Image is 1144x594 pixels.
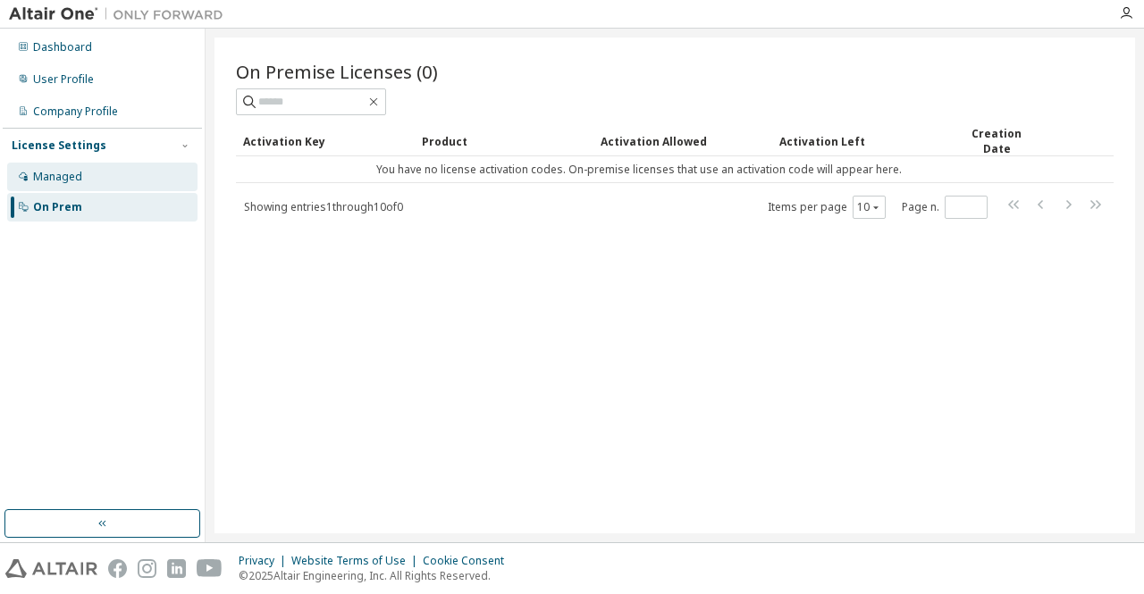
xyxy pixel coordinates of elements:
div: Activation Allowed [601,127,765,155]
span: Showing entries 1 through 10 of 0 [244,199,403,214]
div: Cookie Consent [423,554,515,568]
div: Managed [33,170,82,184]
div: License Settings [12,138,106,153]
img: facebook.svg [108,559,127,578]
div: Activation Key [243,127,408,155]
button: 10 [857,200,881,214]
img: youtube.svg [197,559,223,578]
img: altair_logo.svg [5,559,97,578]
div: Website Terms of Use [291,554,423,568]
span: On Premise Licenses (0) [236,59,438,84]
div: Creation Date [958,126,1035,156]
p: © 2025 Altair Engineering, Inc. All Rights Reserved. [239,568,515,583]
td: You have no license activation codes. On-premise licenses that use an activation code will appear... [236,156,1042,183]
div: Dashboard [33,40,92,54]
span: Items per page [768,196,886,219]
div: Privacy [239,554,291,568]
img: instagram.svg [138,559,156,578]
img: Altair One [9,5,232,23]
div: Product [422,127,586,155]
div: On Prem [33,200,82,214]
span: Page n. [902,196,988,219]
div: Activation Left [779,127,944,155]
div: User Profile [33,72,94,87]
img: linkedin.svg [167,559,186,578]
div: Company Profile [33,105,118,119]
